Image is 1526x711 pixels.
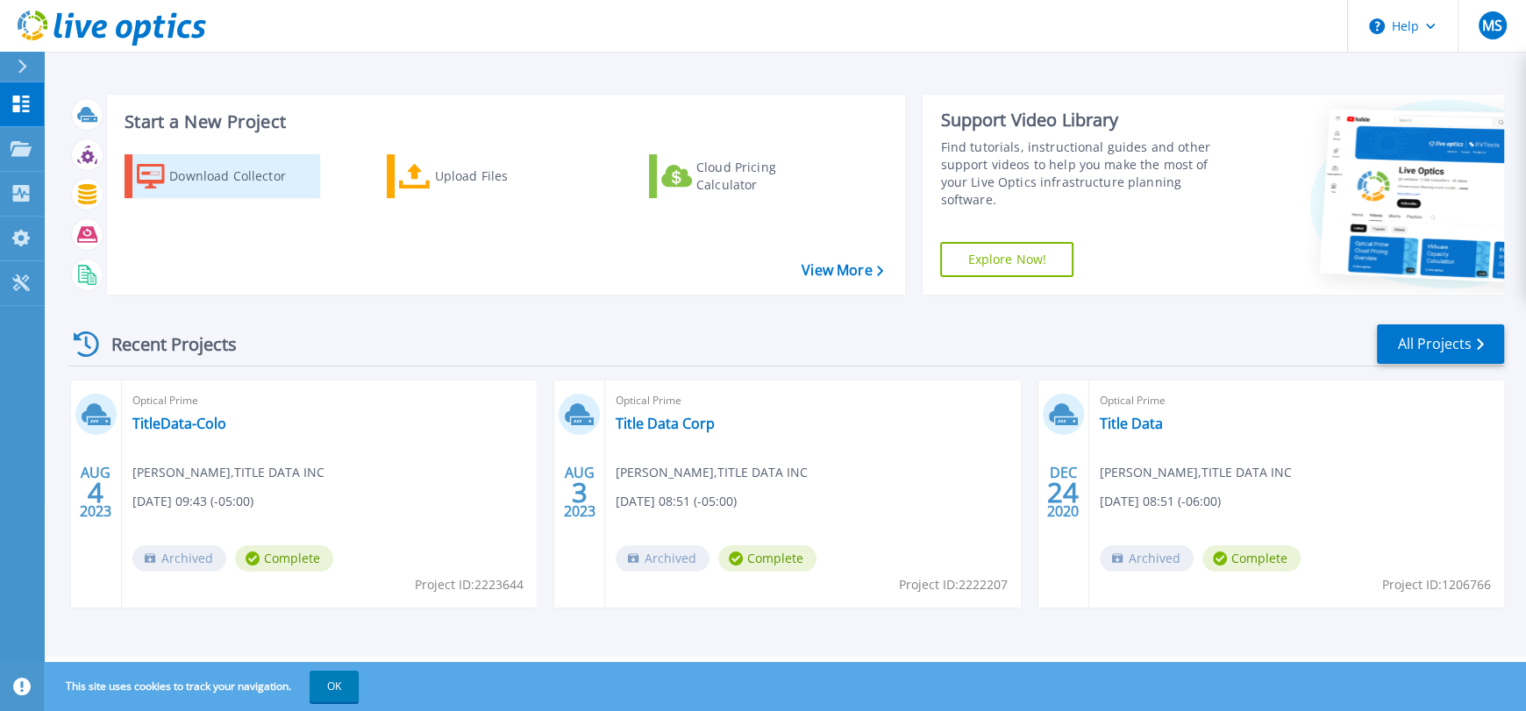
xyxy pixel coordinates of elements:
[1047,485,1079,500] span: 24
[616,463,808,482] span: [PERSON_NAME] , TITLE DATA INC
[1100,545,1194,572] span: Archived
[235,545,333,572] span: Complete
[616,415,715,432] a: Title Data Corp
[649,154,845,198] a: Cloud Pricing Calculator
[616,492,737,511] span: [DATE] 08:51 (-05:00)
[387,154,582,198] a: Upload Files
[88,485,103,500] span: 4
[1382,575,1491,594] span: Project ID: 1206766
[310,671,359,702] button: OK
[616,545,710,572] span: Archived
[48,671,359,702] span: This site uses cookies to track your navigation.
[169,159,310,194] div: Download Collector
[132,391,526,410] span: Optical Prime
[940,242,1073,277] a: Explore Now!
[940,139,1235,209] div: Find tutorials, instructional guides and other support videos to help you make the most of your L...
[132,492,253,511] span: [DATE] 09:43 (-05:00)
[1202,545,1301,572] span: Complete
[1482,18,1502,32] span: MS
[434,159,574,194] div: Upload Files
[616,391,1009,410] span: Optical Prime
[125,112,883,132] h3: Start a New Project
[572,485,588,500] span: 3
[718,545,816,572] span: Complete
[132,545,226,572] span: Archived
[696,159,837,194] div: Cloud Pricing Calculator
[563,460,596,524] div: AUG 2023
[1377,324,1504,364] a: All Projects
[1100,415,1163,432] a: Title Data
[68,323,260,366] div: Recent Projects
[132,415,226,432] a: TitleData-Colo
[1100,391,1494,410] span: Optical Prime
[132,463,324,482] span: [PERSON_NAME] , TITLE DATA INC
[1100,463,1292,482] span: [PERSON_NAME] , TITLE DATA INC
[125,154,320,198] a: Download Collector
[802,262,883,279] a: View More
[940,109,1235,132] div: Support Video Library
[1046,460,1080,524] div: DEC 2020
[1100,492,1221,511] span: [DATE] 08:51 (-06:00)
[79,460,112,524] div: AUG 2023
[415,575,524,594] span: Project ID: 2223644
[899,575,1008,594] span: Project ID: 2222207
